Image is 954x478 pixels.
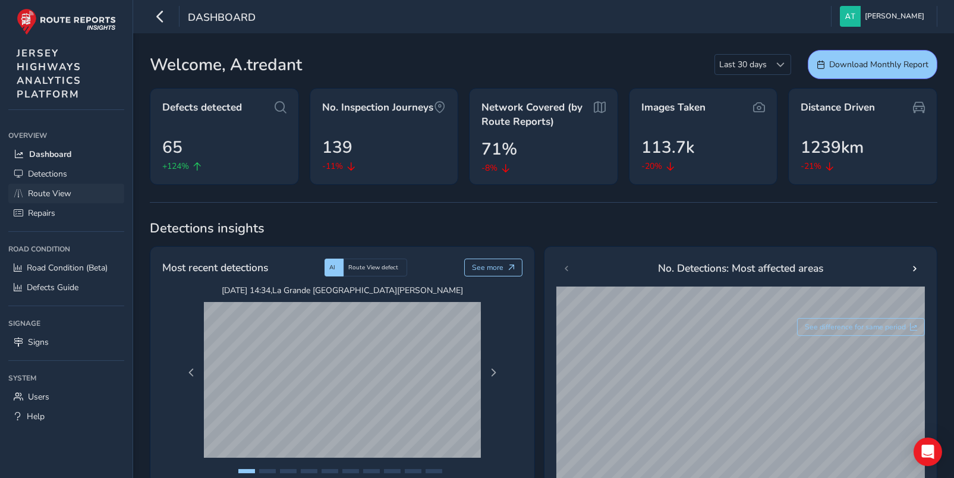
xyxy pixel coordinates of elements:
div: Signage [8,315,124,332]
button: Page 5 [322,469,338,473]
span: 1239km [801,135,864,160]
span: -20% [641,160,662,172]
a: Signs [8,332,124,352]
button: Page 1 [238,469,255,473]
span: [DATE] 14:34 , La Grande [GEOGRAPHIC_DATA][PERSON_NAME] [204,285,481,296]
span: Detections insights [150,219,937,237]
a: Repairs [8,203,124,223]
span: -8% [481,162,498,174]
div: Route View defect [344,259,407,276]
span: Repairs [28,207,55,219]
span: See more [472,263,503,272]
a: Defects Guide [8,278,124,297]
a: Dashboard [8,144,124,164]
div: Road Condition [8,240,124,258]
span: Most recent detections [162,260,268,275]
button: [PERSON_NAME] [840,6,928,27]
span: See difference for same period [805,322,906,332]
span: Defects detected [162,100,242,115]
span: Dashboard [188,10,256,27]
button: Page 6 [342,469,359,473]
button: Page 2 [259,469,276,473]
span: Images Taken [641,100,706,115]
a: Users [8,387,124,407]
span: No. Inspection Journeys [322,100,433,115]
button: Page 7 [363,469,380,473]
span: JERSEY HIGHWAYS ANALYTICS PLATFORM [17,46,81,101]
span: No. Detections: Most affected areas [658,260,823,276]
span: Dashboard [29,149,71,160]
button: Page 8 [384,469,401,473]
span: -21% [801,160,821,172]
span: AI [329,263,335,272]
button: Previous Page [183,364,200,381]
span: Distance Driven [801,100,875,115]
div: Overview [8,127,124,144]
img: diamond-layout [840,6,861,27]
span: 113.7k [641,135,694,160]
a: Help [8,407,124,426]
span: Users [28,391,49,402]
span: 139 [322,135,352,160]
div: Open Intercom Messenger [914,438,942,466]
span: -11% [322,160,343,172]
span: Route View [28,188,71,199]
span: Network Covered (by Route Reports) [481,100,593,128]
div: System [8,369,124,387]
span: +124% [162,160,189,172]
div: AI [325,259,344,276]
span: Last 30 days [715,55,771,74]
img: rr logo [17,8,116,35]
span: Detections [28,168,67,180]
span: 65 [162,135,182,160]
span: Download Monthly Report [829,59,928,70]
span: Help [27,411,45,422]
span: Signs [28,337,49,348]
button: See difference for same period [797,318,925,336]
span: [PERSON_NAME] [865,6,924,27]
a: Road Condition (Beta) [8,258,124,278]
span: Defects Guide [27,282,78,293]
button: Page 3 [280,469,297,473]
button: Page 9 [405,469,421,473]
button: Next Page [485,364,502,381]
a: Route View [8,184,124,203]
span: Route View defect [348,263,398,272]
button: Download Monthly Report [808,50,937,79]
span: 71% [481,137,517,162]
button: See more [464,259,523,276]
span: Road Condition (Beta) [27,262,108,273]
a: Detections [8,164,124,184]
button: Page 4 [301,469,317,473]
button: Page 10 [426,469,442,473]
span: Welcome, A.tredant [150,52,302,77]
